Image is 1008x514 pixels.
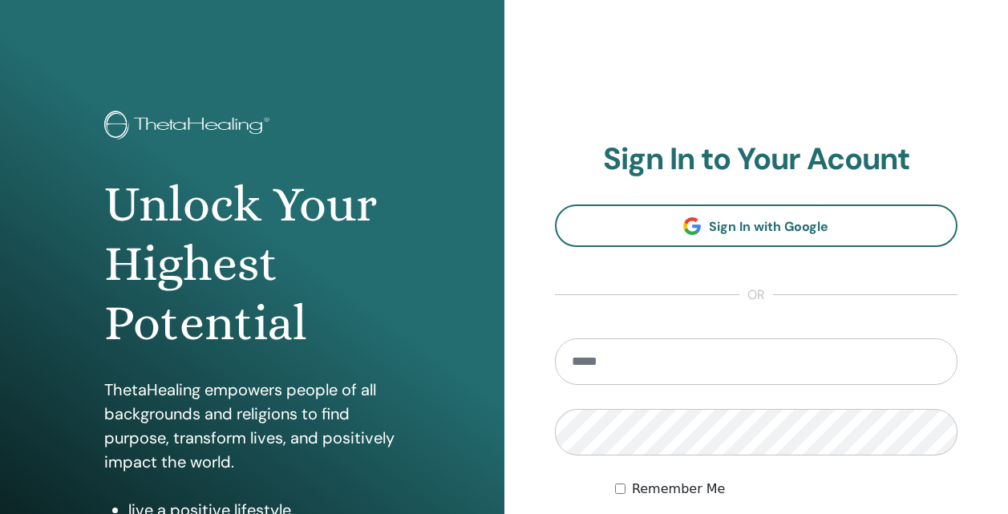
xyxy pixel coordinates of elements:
span: or [739,285,773,305]
a: Sign In with Google [555,204,958,247]
h1: Unlock Your Highest Potential [104,175,400,354]
label: Remember Me [632,480,726,499]
span: Sign In with Google [709,218,828,235]
div: Keep me authenticated indefinitely or until I manually logout [615,480,957,499]
p: ThetaHealing empowers people of all backgrounds and religions to find purpose, transform lives, a... [104,378,400,474]
h2: Sign In to Your Acount [555,141,958,178]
